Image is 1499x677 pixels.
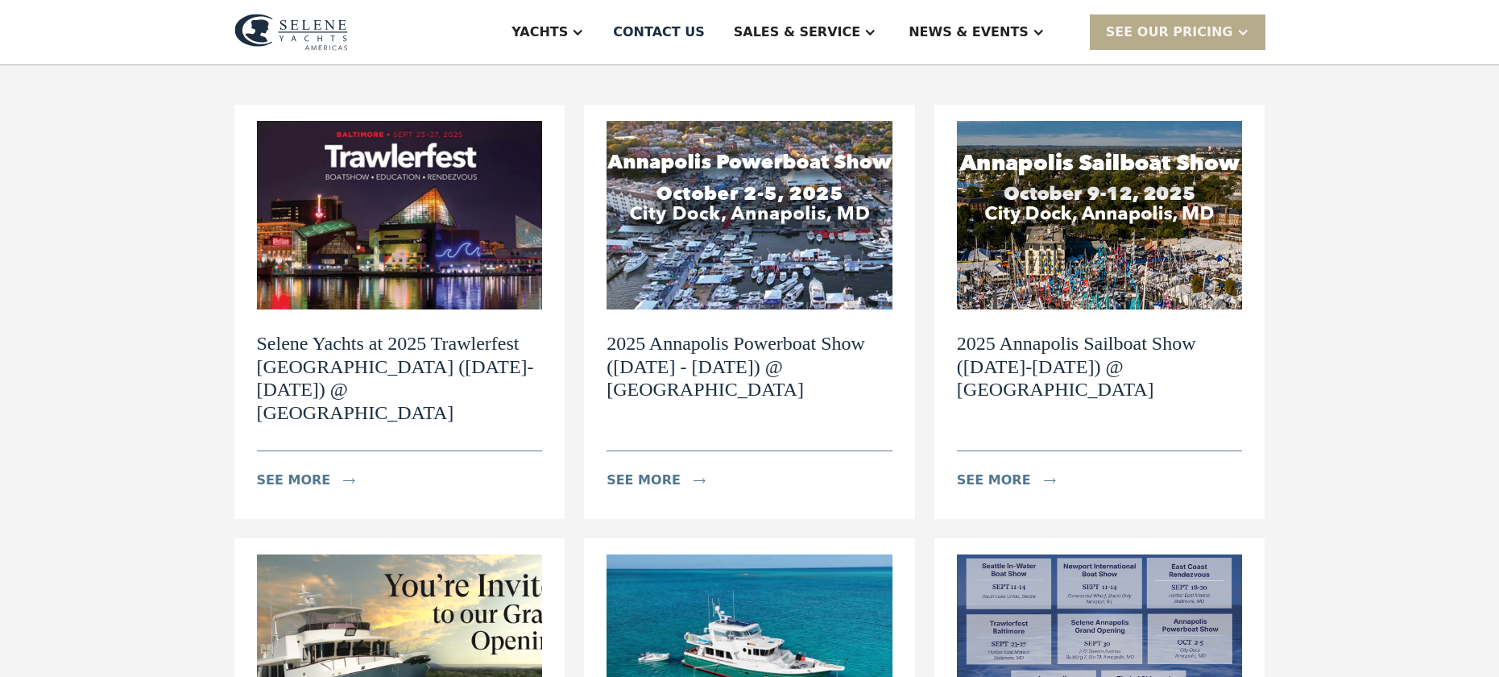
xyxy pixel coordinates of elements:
[343,478,355,484] img: icon
[257,332,543,425] h2: Selene Yachts at 2025 Trawlerfest [GEOGRAPHIC_DATA] ([DATE]-[DATE]) @ [GEOGRAPHIC_DATA]
[1044,478,1056,484] img: icon
[234,14,348,51] img: logo
[734,23,860,42] div: Sales & Service
[694,478,706,484] img: icon
[607,471,681,490] div: see more
[607,332,892,401] h2: 2025 Annapolis Powerboat Show ([DATE] - [DATE]) @ [GEOGRAPHIC_DATA]
[234,105,565,519] a: Selene Yachts at 2025 Trawlerfest [GEOGRAPHIC_DATA] ([DATE]-[DATE]) @ [GEOGRAPHIC_DATA]see moreicon
[934,105,1265,519] a: 2025 Annapolis Sailboat Show ([DATE]-[DATE]) @ [GEOGRAPHIC_DATA]see moreicon
[1106,23,1233,42] div: SEE Our Pricing
[257,471,331,490] div: see more
[1090,15,1265,49] div: SEE Our Pricing
[613,23,705,42] div: Contact US
[957,471,1031,490] div: see more
[511,23,568,42] div: Yachts
[584,105,915,519] a: 2025 Annapolis Powerboat Show ([DATE] - [DATE]) @ [GEOGRAPHIC_DATA]see moreicon
[957,332,1243,401] h2: 2025 Annapolis Sailboat Show ([DATE]-[DATE]) @ [GEOGRAPHIC_DATA]
[909,23,1029,42] div: News & EVENTS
